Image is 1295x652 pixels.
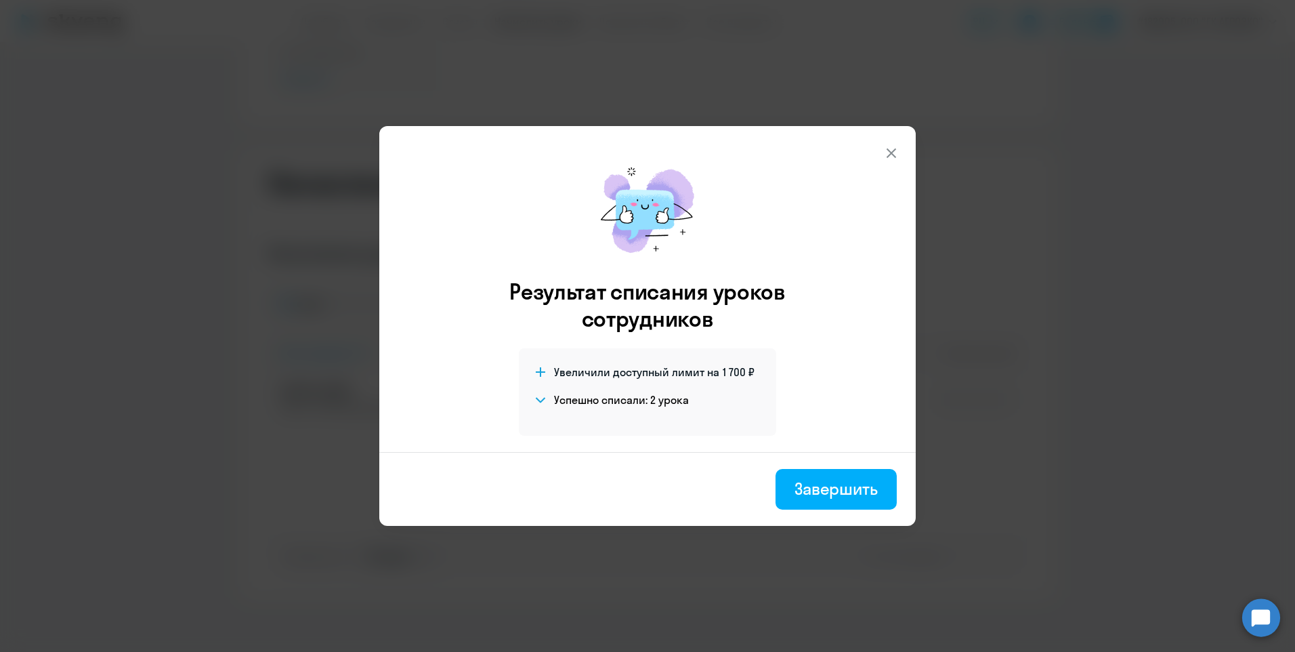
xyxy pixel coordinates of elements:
[587,153,708,267] img: mirage-message.png
[554,365,719,380] span: Увеличили доступный лимит на
[491,278,804,332] h3: Результат списания уроков сотрудников
[794,478,878,500] div: Завершить
[776,469,897,510] button: Завершить
[554,392,689,407] h4: Успешно списали: 2 урока
[723,365,755,380] span: 1 700 ₽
